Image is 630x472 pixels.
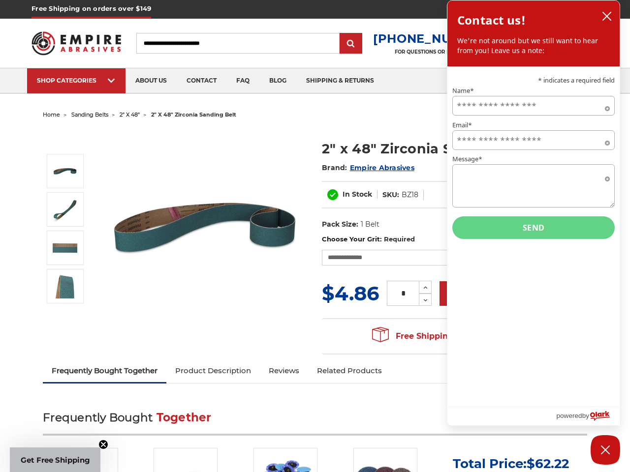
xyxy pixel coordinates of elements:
a: home [43,111,60,118]
img: Empire Abrasives [31,26,121,60]
input: Name [452,96,615,116]
dt: SKU: [382,190,399,200]
a: faq [226,68,259,93]
a: Empire Abrasives [350,163,414,172]
dd: 1 Belt [361,219,379,230]
p: FOR QUESTIONS OR INQUIRIES [373,49,494,55]
input: Email [452,130,615,150]
button: Send [452,216,615,239]
button: Close teaser [98,440,108,449]
a: contact [177,68,226,93]
h1: 2" x 48" Zirconia Sanding Belt [322,139,587,158]
span: 2" x 48" zirconia sanding belt [151,111,236,118]
span: Required field [605,104,610,109]
span: Get Free Shipping [21,455,90,465]
span: Free Shipping on orders over $149 [372,326,536,346]
a: Frequently Bought Together [43,360,166,382]
p: Total Price: [453,456,569,472]
span: $4.86 [322,281,379,305]
span: Frequently Bought [43,411,153,424]
p: * indicates a required field [452,77,615,84]
a: blog [259,68,296,93]
img: 2" x 48" Zirconia Oxide Sanding Belt [53,197,77,222]
span: by [582,410,589,422]
span: Required field [605,175,610,179]
label: Choose Your Grit: [322,235,587,244]
span: powered [556,410,582,422]
small: Required [384,235,415,243]
a: sanding belts [71,111,108,118]
dd: BZ18 [402,190,418,200]
a: Related Products [308,360,391,382]
textarea: Message [452,164,615,207]
span: Brand: [322,163,347,172]
a: [PHONE_NUMBER] [373,31,494,46]
button: Close Chatbox [591,435,620,465]
span: $62.22 [527,456,569,472]
img: 2" x 48" Sanding Belt - Zirconia [107,129,304,325]
div: SHOP CATEGORIES [37,77,116,84]
dt: Pack Size: [322,219,358,230]
p: We're not around but we still want to hear from you! Leave us a note: [457,36,610,56]
button: close chatbox [599,9,615,24]
span: In Stock [343,190,372,199]
a: Powered by Olark [556,407,620,425]
img: 2" x 48" - Zirconia Sanding Belt [53,274,77,298]
label: Message* [452,156,615,162]
label: Name* [452,88,615,94]
a: about us [126,68,177,93]
a: shipping & returns [296,68,384,93]
a: 2" x 48" [120,111,140,118]
a: Reviews [260,360,308,382]
h2: Contact us! [457,10,526,30]
a: Product Description [166,360,260,382]
img: 2" x 48" Zirc Sanding Belt [53,236,77,260]
span: Required field [605,139,610,144]
label: Email* [452,122,615,128]
span: Together [157,411,212,424]
div: Get Free ShippingClose teaser [10,447,100,472]
img: 2" x 48" Sanding Belt - Zirconia [53,159,77,183]
input: Submit [341,34,361,54]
